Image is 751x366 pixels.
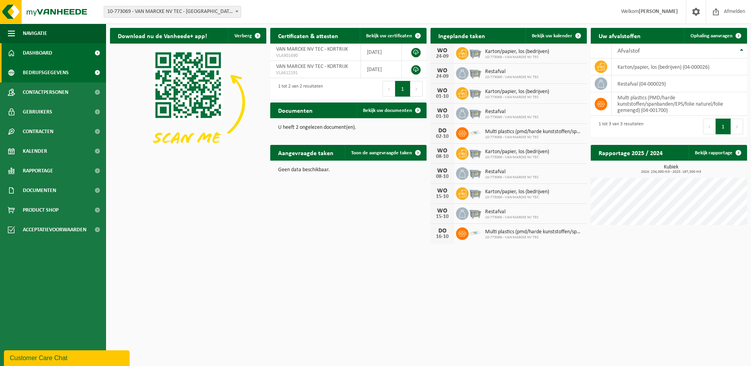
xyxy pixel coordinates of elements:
span: Ophaling aanvragen [691,33,733,38]
img: WB-2500-GAL-GY-04 [469,106,482,119]
div: 24-09 [434,54,450,59]
div: 01-10 [434,94,450,99]
span: Karton/papier, los (bedrijven) [485,189,549,195]
span: 10-773069 - VAN MARCKE NV TEC [485,155,549,160]
h3: Kubiek [595,165,747,174]
a: Bekijk uw kalender [526,28,586,44]
span: 10-773069 - VAN MARCKE NV TEC [485,55,549,60]
span: 2024: 234,000 m3 - 2025: 197,500 m3 [595,170,747,174]
p: U heeft 2 ongelezen document(en). [278,125,419,130]
img: WB-2500-GAL-GY-04 [469,146,482,159]
span: 10-773069 - VAN MARCKE NV TEC [485,135,583,140]
span: 10-773069 - VAN MARCKE NV TEC [485,75,539,80]
span: VLA901690 [276,53,355,59]
span: Documenten [23,181,56,200]
span: Multi plastics (pmd/harde kunststoffen/spanbanden/eps/folie naturel/folie gemeng... [485,229,583,235]
span: 10-773069 - VAN MARCKE NV TEC [485,195,549,200]
p: Geen data beschikbaar. [278,167,419,173]
div: WO [434,88,450,94]
span: Restafval [485,69,539,75]
span: Verberg [234,33,252,38]
a: Bekijk uw certificaten [360,28,426,44]
div: WO [434,68,450,74]
div: WO [434,148,450,154]
span: Karton/papier, los (bedrijven) [485,49,549,55]
div: WO [434,208,450,214]
span: Afvalstof [617,48,640,54]
a: Toon de aangevraagde taken [345,145,426,161]
span: 10-773069 - VAN MARCKE NV TEC [485,115,539,120]
span: 10-773069 - VAN MARCKE NV TEC - KORTRIJK [104,6,241,18]
div: 15-10 [434,194,450,199]
span: VAN MARCKE NV TEC - KORTRIJK [276,64,348,70]
span: Acceptatievoorwaarden [23,220,86,240]
h2: Ingeplande taken [430,28,493,43]
span: Gebruikers [23,102,52,122]
div: 24-09 [434,74,450,79]
h2: Rapportage 2025 / 2024 [591,145,670,160]
h2: Documenten [270,102,321,118]
h2: Download nu de Vanheede+ app! [110,28,215,43]
button: Next [731,119,743,134]
div: WO [434,48,450,54]
button: Verberg [228,28,266,44]
a: Bekijk uw documenten [357,102,426,118]
strong: [PERSON_NAME] [639,9,678,15]
button: 1 [716,119,731,134]
div: WO [434,108,450,114]
div: DO [434,228,450,234]
iframe: chat widget [4,349,131,366]
span: Restafval [485,169,539,175]
h2: Certificaten & attesten [270,28,346,43]
h2: Aangevraagde taken [270,145,341,160]
img: WB-2500-GAL-GY-04 [469,166,482,179]
img: WB-2500-GAL-GY-04 [469,46,482,59]
div: 16-10 [434,234,450,240]
span: Karton/papier, los (bedrijven) [485,149,549,155]
span: Product Shop [23,200,59,220]
button: Previous [703,119,716,134]
span: 10-773069 - VAN MARCKE NV TEC [485,175,539,180]
td: karton/papier, los (bedrijven) (04-000026) [612,59,747,75]
span: VAN MARCKE NV TEC - KORTRIJK [276,46,348,52]
span: 10-773069 - VAN MARCKE NV TEC [485,235,583,240]
span: 10-773069 - VAN MARCKE NV TEC [485,215,539,220]
span: Rapportage [23,161,53,181]
div: 02-10 [434,134,450,139]
img: WB-2500-GAL-GY-04 [469,66,482,79]
div: 08-10 [434,154,450,159]
div: 08-10 [434,174,450,179]
a: Ophaling aanvragen [684,28,746,44]
span: Dashboard [23,43,52,63]
div: WO [434,168,450,174]
h2: Uw afvalstoffen [591,28,648,43]
span: Kalender [23,141,47,161]
div: 1 tot 3 van 3 resultaten [595,118,643,135]
a: Bekijk rapportage [689,145,746,161]
div: 1 tot 2 van 2 resultaten [274,80,323,97]
span: Contracten [23,122,53,141]
span: Toon de aangevraagde taken [351,150,412,156]
span: Bekijk uw certificaten [366,33,412,38]
img: WB-2500-GAL-GY-04 [469,186,482,199]
span: Karton/papier, los (bedrijven) [485,89,549,95]
img: WB-2500-GAL-GY-04 [469,206,482,220]
button: Previous [383,81,395,97]
td: [DATE] [361,44,401,61]
span: Bedrijfsgegevens [23,63,69,82]
div: 15-10 [434,214,450,220]
td: multi plastics (PMD/harde kunststoffen/spanbanden/EPS/folie naturel/folie gemengd) (04-001700) [612,92,747,116]
div: 01-10 [434,114,450,119]
img: LP-SK-00500-LPE-16 [469,226,482,240]
div: DO [434,128,450,134]
img: Download de VHEPlus App [110,44,266,161]
span: Multi plastics (pmd/harde kunststoffen/spanbanden/eps/folie naturel/folie gemeng... [485,129,583,135]
span: Bekijk uw documenten [363,108,412,113]
button: Next [410,81,423,97]
span: 10-773069 - VAN MARCKE NV TEC [485,95,549,100]
button: 1 [395,81,410,97]
img: WB-2500-GAL-GY-04 [469,86,482,99]
td: restafval (04-000029) [612,75,747,92]
span: Contactpersonen [23,82,68,102]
